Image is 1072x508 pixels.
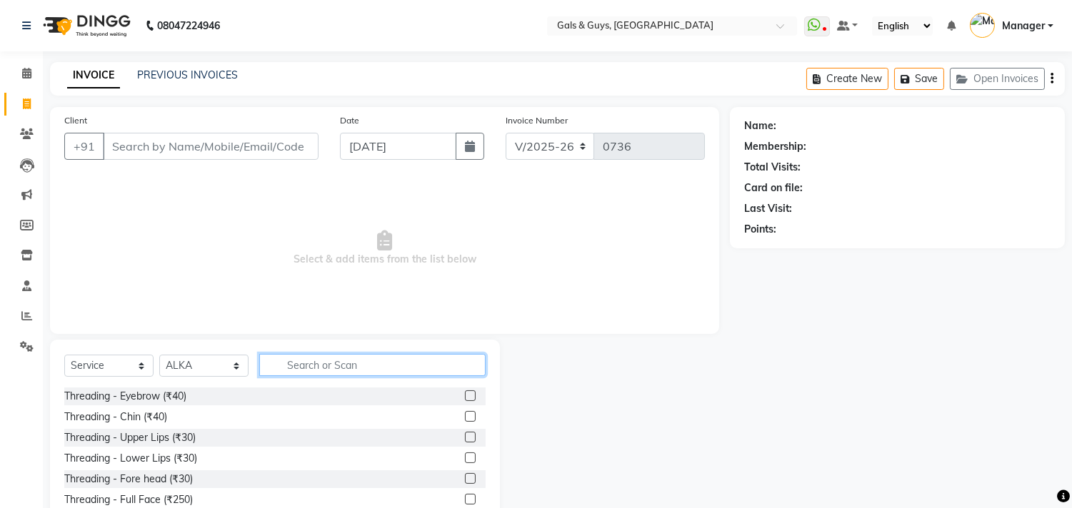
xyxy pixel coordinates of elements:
[36,6,134,46] img: logo
[64,492,193,507] div: Threading - Full Face (₹250)
[744,222,776,237] div: Points:
[744,181,803,195] div: Card on file:
[137,68,238,81] a: PREVIOUS INVOICES
[103,133,319,160] input: Search by Name/Mobile/Email/Code
[806,68,888,90] button: Create New
[64,410,167,425] div: Threading - Chin (₹40)
[340,114,359,127] label: Date
[64,177,705,320] span: Select & add items from the list below
[64,114,87,127] label: Client
[64,389,186,404] div: Threading - Eyebrow (₹40)
[67,63,120,88] a: INVOICE
[1002,19,1045,34] span: Manager
[64,430,196,445] div: Threading - Upper Lips (₹30)
[744,118,776,133] div: Name:
[64,472,193,487] div: Threading - Fore head (₹30)
[64,451,197,466] div: Threading - Lower Lips (₹30)
[506,114,568,127] label: Invoice Number
[157,6,220,46] b: 08047224946
[744,139,806,154] div: Membership:
[259,354,486,376] input: Search or Scan
[894,68,944,90] button: Save
[970,13,995,38] img: Manager
[744,201,792,216] div: Last Visit:
[744,160,801,175] div: Total Visits:
[950,68,1045,90] button: Open Invoices
[64,133,104,160] button: +91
